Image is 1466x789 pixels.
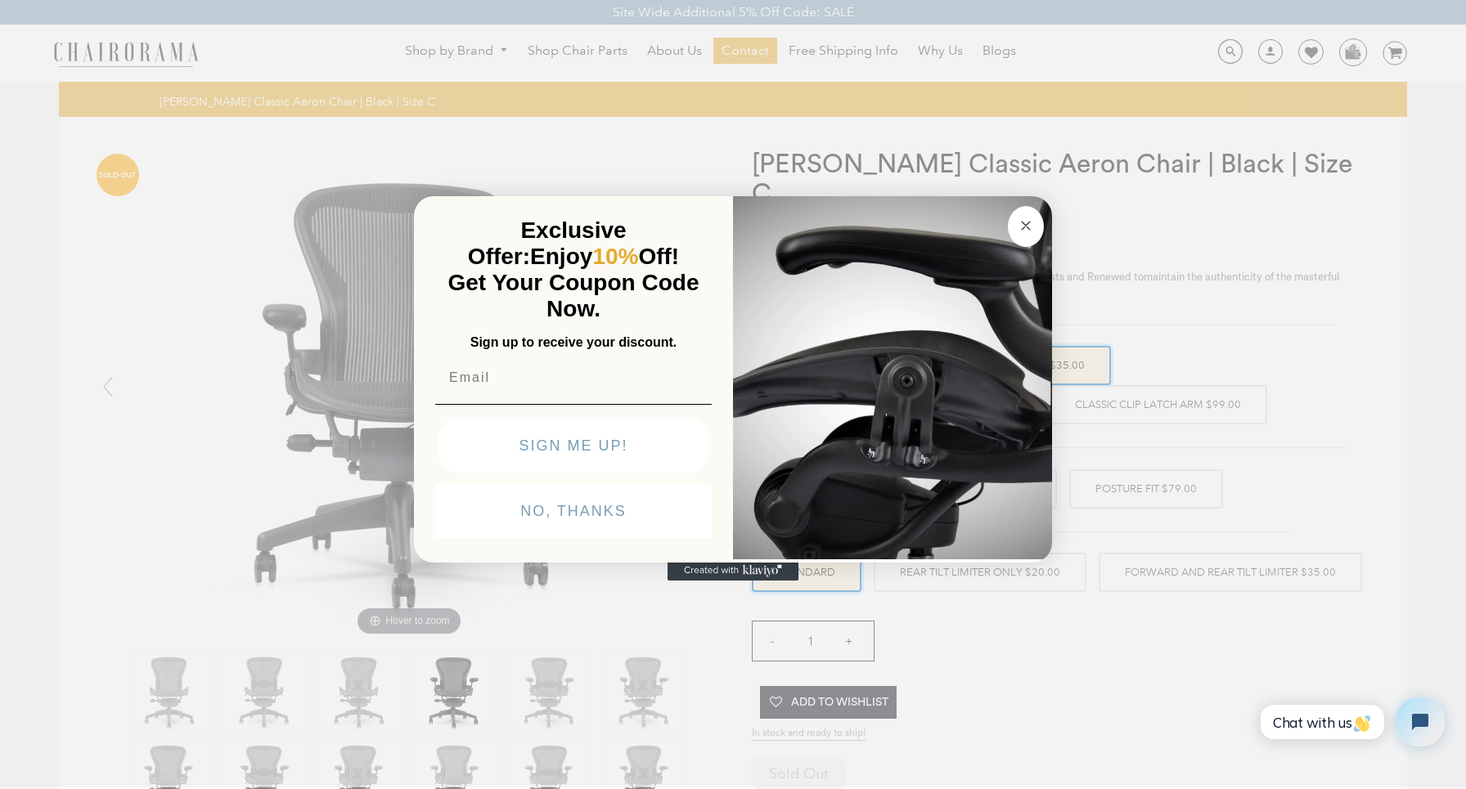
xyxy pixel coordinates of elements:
[530,244,679,269] span: Enjoy Off!
[435,404,712,405] img: underline
[470,335,677,349] span: Sign up to receive your discount.
[592,244,638,269] span: 10%
[448,270,699,321] span: Get Your Coupon Code Now.
[733,193,1052,559] img: 92d77583-a095-41f6-84e7-858462e0427a.jpeg
[1008,206,1044,247] button: Close dialog
[435,361,712,394] input: Email
[668,561,798,581] a: Created with Klaviyo - opens in a new tab
[435,484,712,538] button: NO, THANKS
[1243,684,1459,760] iframe: Tidio Chat
[438,419,708,473] button: SIGN ME UP!
[468,217,627,269] span: Exclusive Offer:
